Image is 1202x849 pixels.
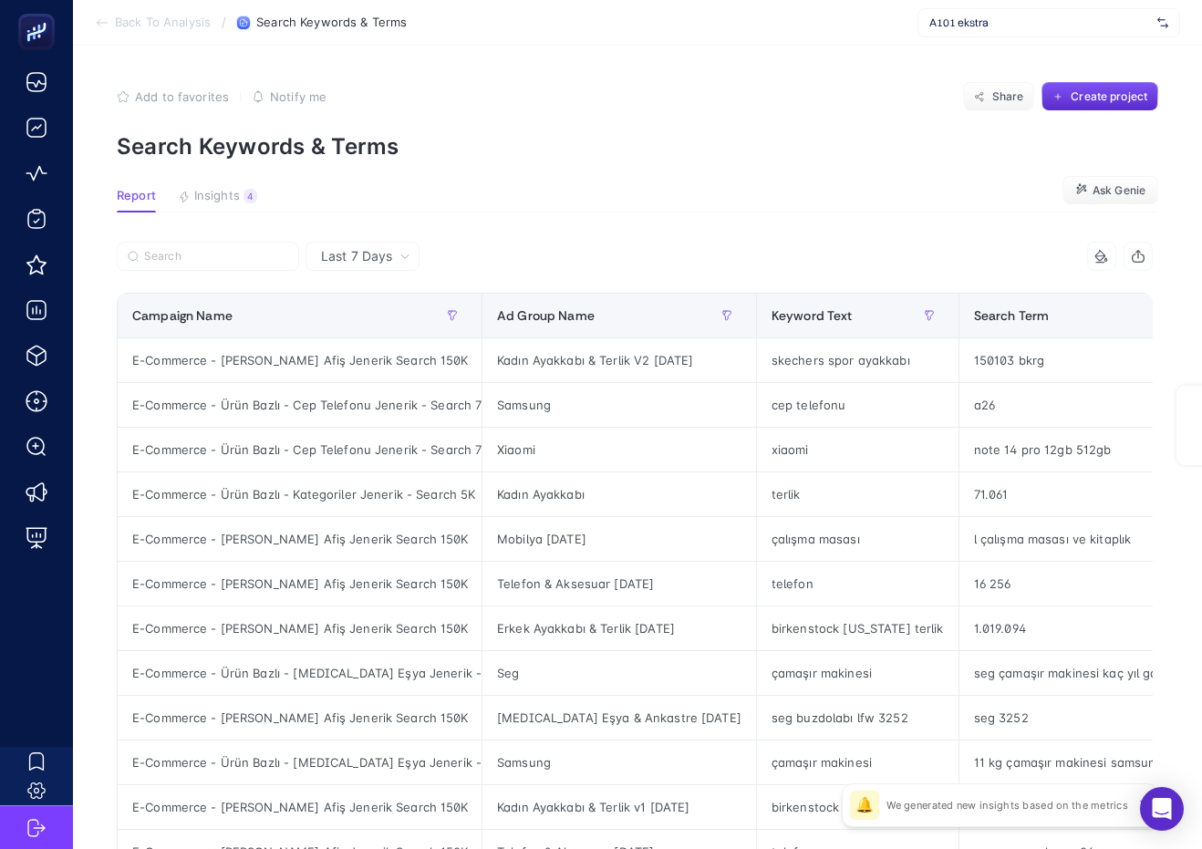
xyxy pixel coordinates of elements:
[1041,82,1158,111] button: Create project
[118,428,482,471] div: E-Commerce - Ürün Bazlı - Cep Telefonu Jenerik - Search 70K
[1071,89,1147,104] span: Create project
[757,472,958,516] div: terlik
[118,472,482,516] div: E-Commerce - Ürün Bazlı - Kategoriler Jenerik - Search 5K
[482,472,756,516] div: Kadın Ayakkabı
[117,89,229,104] button: Add to favorites
[757,696,958,740] div: seg buzdolabı lfw 3252
[850,791,879,820] div: 🔔
[256,16,407,30] span: Search Keywords & Terms
[1157,14,1168,32] img: svg%3e
[115,16,211,30] span: Back To Analysis
[482,517,756,561] div: Mobilya [DATE]
[144,250,288,264] input: Search
[118,383,482,427] div: E-Commerce - Ürün Bazlı - Cep Telefonu Jenerik - Search 70K
[132,308,233,323] span: Campaign Name
[757,740,958,784] div: çamaşır makinesi
[482,696,756,740] div: [MEDICAL_DATA] Eşya & Ankastre [DATE]
[118,517,482,561] div: E-Commerce - [PERSON_NAME] Afiş Jenerik Search 150K
[118,562,482,606] div: E-Commerce - [PERSON_NAME] Afiş Jenerik Search 150K
[252,89,326,104] button: Notify me
[118,785,482,829] div: E-Commerce - [PERSON_NAME] Afiş Jenerik Search 150K
[118,606,482,650] div: E-Commerce - [PERSON_NAME] Afiş Jenerik Search 150K
[497,308,595,323] span: Ad Group Name
[117,133,1158,160] p: Search Keywords & Terms
[886,798,1128,813] p: We generated new insights based on the metrics
[482,651,756,695] div: Seg
[482,606,756,650] div: Erkek Ayakkabı & Terlik [DATE]
[118,696,482,740] div: E-Commerce - [PERSON_NAME] Afiş Jenerik Search 150K
[772,308,853,323] span: Keyword Text
[992,89,1024,104] span: Share
[482,383,756,427] div: Samsung
[757,606,958,650] div: birkenstock [US_STATE] terlik
[482,338,756,382] div: Kadın Ayakkabı & Terlik V2 [DATE]
[482,562,756,606] div: Telefon & Aksesuar [DATE]
[482,785,756,829] div: Kadın Ayakkabı & Terlik v1 [DATE]
[482,428,756,471] div: Xiaomi
[757,428,958,471] div: xiaomi
[244,189,257,203] div: 4
[757,562,958,606] div: telefon
[757,383,958,427] div: cep telefonu
[757,785,958,829] div: birkenstock [US_STATE] terlik
[757,338,958,382] div: skechers spor ayakkabı
[757,517,958,561] div: çalışma masası
[222,15,226,29] span: /
[1062,176,1158,205] button: Ask Genie
[270,89,326,104] span: Notify me
[757,651,958,695] div: çamaşır makinesi
[482,740,756,784] div: Samsung
[135,89,229,104] span: Add to favorites
[118,740,482,784] div: E-Commerce - Ürün Bazlı - [MEDICAL_DATA] Eşya Jenerik - Search 160K
[117,189,156,203] span: Report
[118,338,482,382] div: E-Commerce - [PERSON_NAME] Afiş Jenerik Search 150K
[118,651,482,695] div: E-Commerce - Ürün Bazlı - [MEDICAL_DATA] Eşya Jenerik - Search 160K
[974,308,1050,323] span: Search Term
[929,16,1150,30] span: A101 ekstra
[1093,183,1145,198] span: Ask Genie
[194,189,240,203] span: Insights
[321,247,392,265] span: Last 7 Days
[1140,787,1184,831] div: Open Intercom Messenger
[963,82,1034,111] button: Share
